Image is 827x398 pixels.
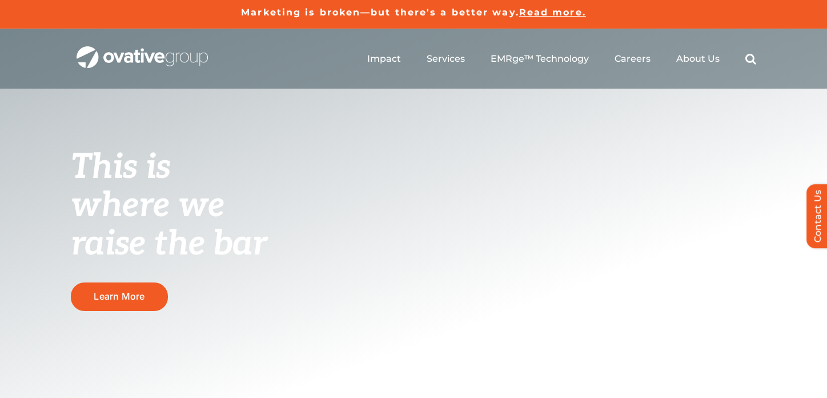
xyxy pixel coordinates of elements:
[77,45,208,56] a: OG_Full_horizontal_WHT
[94,291,144,302] span: Learn More
[519,7,586,18] a: Read more.
[745,53,756,65] a: Search
[615,53,651,65] a: Careers
[367,41,756,77] nav: Menu
[71,147,170,188] span: This is
[367,53,401,65] a: Impact
[71,282,168,311] a: Learn More
[676,53,720,65] a: About Us
[427,53,465,65] a: Services
[241,7,519,18] a: Marketing is broken—but there's a better way.
[491,53,589,65] a: EMRge™ Technology
[71,185,267,265] span: where we raise the bar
